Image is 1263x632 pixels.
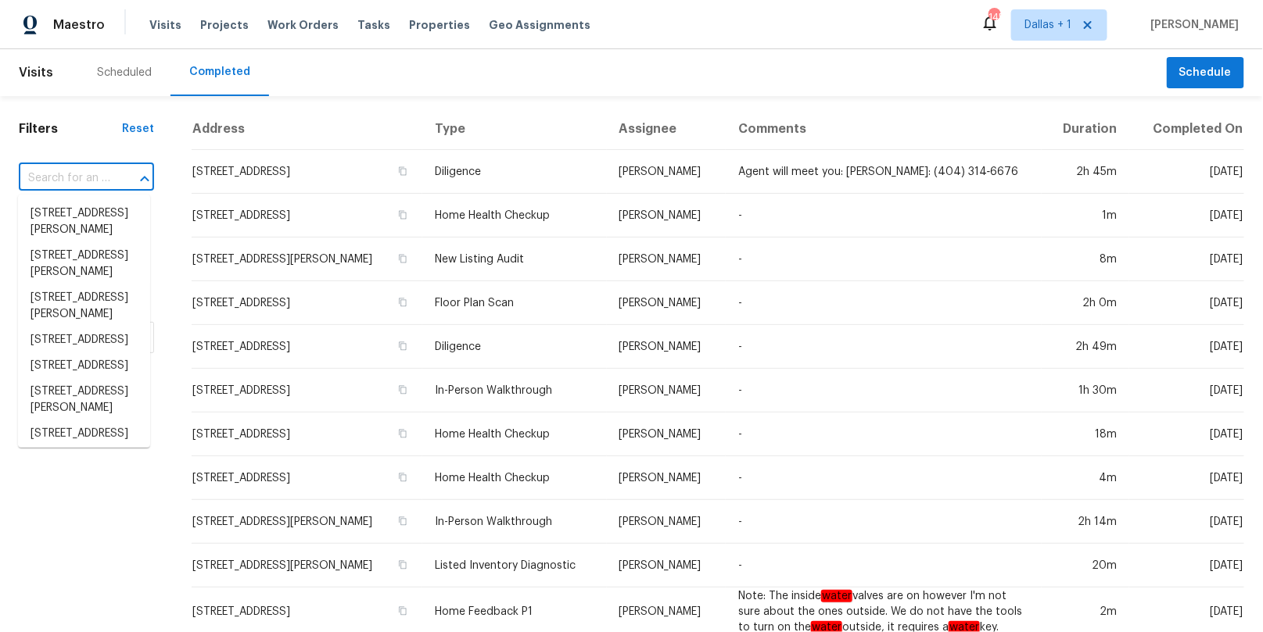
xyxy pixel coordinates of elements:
td: - [726,544,1042,587]
td: [STREET_ADDRESS] [192,369,422,412]
button: Copy Address [396,383,410,397]
button: Copy Address [396,208,410,222]
span: Visits [19,55,53,90]
td: [STREET_ADDRESS] [192,456,422,500]
td: [DATE] [1129,325,1244,369]
th: Comments [726,109,1042,150]
td: - [726,412,1042,456]
button: Copy Address [396,295,410,309]
li: [STREET_ADDRESS][PERSON_NAME] [18,201,150,243]
td: In-Person Walkthrough [422,500,607,544]
div: Scheduled [97,65,152,80]
span: Work Orders [267,17,339,33]
td: 2h 49m [1042,325,1129,369]
th: Completed On [1129,109,1244,150]
td: New Listing Audit [422,237,607,281]
td: - [726,500,1042,544]
th: Assignee [607,109,726,150]
th: Type [422,109,607,150]
td: [STREET_ADDRESS] [192,194,422,237]
td: 2h 14m [1042,500,1129,544]
td: [DATE] [1129,150,1244,194]
td: [DATE] [1129,281,1244,325]
li: [STREET_ADDRESS][PERSON_NAME] [18,243,150,285]
td: [PERSON_NAME] [607,150,726,194]
td: [STREET_ADDRESS] [192,281,422,325]
li: [STREET_ADDRESS] [18,353,150,379]
td: [PERSON_NAME] [607,194,726,237]
button: Copy Address [396,164,410,178]
td: - [726,325,1042,369]
button: Copy Address [396,604,410,618]
td: 1m [1042,194,1129,237]
td: Floor Plan Scan [422,281,607,325]
td: - [726,456,1042,500]
td: [DATE] [1129,369,1244,412]
td: - [726,281,1042,325]
td: [PERSON_NAME] [607,544,726,587]
li: [STREET_ADDRESS][PERSON_NAME] [18,285,150,327]
li: [STREET_ADDRESS][PERSON_NAME] [18,447,150,489]
div: Reset [122,121,154,137]
button: Close [134,168,156,190]
td: [DATE] [1129,412,1244,456]
em: water [821,590,852,602]
button: Copy Address [396,427,410,441]
td: 2h 0m [1042,281,1129,325]
li: [STREET_ADDRESS][PERSON_NAME] [18,379,150,421]
td: [DATE] [1129,194,1244,237]
h1: Filters [19,121,122,137]
th: Duration [1042,109,1129,150]
td: Diligence [422,325,607,369]
td: [DATE] [1129,237,1244,281]
td: [DATE] [1129,500,1244,544]
span: Tasks [357,20,390,30]
button: Copy Address [396,514,410,528]
td: [STREET_ADDRESS] [192,325,422,369]
td: [PERSON_NAME] [607,325,726,369]
li: [STREET_ADDRESS] [18,421,150,447]
input: Search for an address... [19,166,110,191]
td: [PERSON_NAME] [607,369,726,412]
td: 4m [1042,456,1129,500]
div: 145 [989,9,999,25]
td: 2h 45m [1042,150,1129,194]
button: Copy Address [396,252,410,266]
td: [DATE] [1129,544,1244,587]
td: - [726,194,1042,237]
span: Maestro [53,17,105,33]
td: [PERSON_NAME] [607,237,726,281]
td: Diligence [422,150,607,194]
span: Schedule [1179,63,1232,83]
td: 20m [1042,544,1129,587]
td: [STREET_ADDRESS][PERSON_NAME] [192,500,422,544]
td: [PERSON_NAME] [607,412,726,456]
td: [PERSON_NAME] [607,456,726,500]
td: [STREET_ADDRESS] [192,150,422,194]
td: [PERSON_NAME] [607,500,726,544]
td: - [726,237,1042,281]
span: Properties [409,17,470,33]
button: Schedule [1167,57,1244,89]
th: Address [192,109,422,150]
td: [DATE] [1129,456,1244,500]
td: Listed Inventory Diagnostic [422,544,607,587]
td: In-Person Walkthrough [422,369,607,412]
td: 8m [1042,237,1129,281]
td: [STREET_ADDRESS] [192,412,422,456]
span: Geo Assignments [489,17,590,33]
button: Copy Address [396,558,410,572]
td: Agent will meet you: [PERSON_NAME]: (404) 314‑6676 [726,150,1042,194]
span: Visits [149,17,181,33]
td: 1h 30m [1042,369,1129,412]
td: 18m [1042,412,1129,456]
td: [STREET_ADDRESS][PERSON_NAME] [192,237,422,281]
button: Copy Address [396,470,410,484]
td: [PERSON_NAME] [607,281,726,325]
td: Home Health Checkup [422,194,607,237]
td: - [726,369,1042,412]
button: Copy Address [396,339,410,353]
span: Projects [200,17,249,33]
li: [STREET_ADDRESS] [18,327,150,353]
td: [STREET_ADDRESS][PERSON_NAME] [192,544,422,587]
